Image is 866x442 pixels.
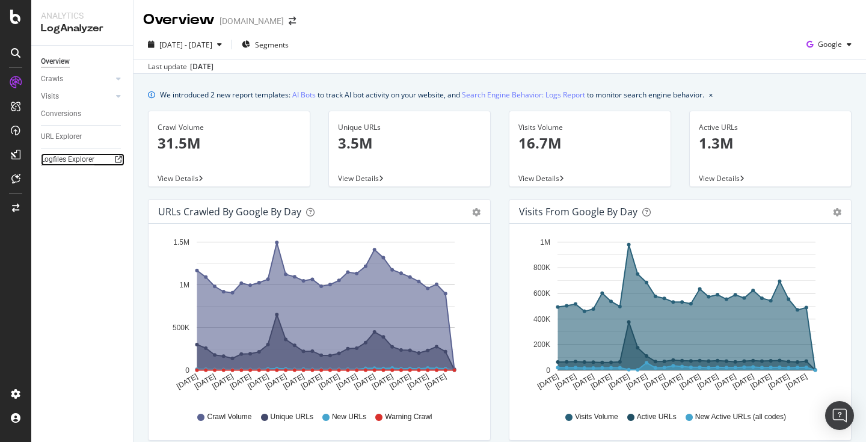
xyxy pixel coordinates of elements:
[575,412,618,422] span: Visits Volume
[678,372,702,391] text: [DATE]
[160,88,704,101] div: We introduced 2 new report templates: to track AI bot activity on your website, and to monitor se...
[159,40,212,50] span: [DATE] - [DATE]
[731,372,755,391] text: [DATE]
[699,122,842,133] div: Active URLs
[158,133,301,153] p: 31.5M
[518,173,559,183] span: View Details
[41,55,70,68] div: Overview
[696,372,720,391] text: [DATE]
[41,130,124,143] a: URL Explorer
[338,122,481,133] div: Unique URLs
[370,372,395,391] text: [DATE]
[546,366,550,375] text: 0
[818,39,842,49] span: Google
[749,372,773,391] text: [DATE]
[220,15,284,27] div: [DOMAIN_NAME]
[332,412,366,422] span: New URLs
[589,372,613,391] text: [DATE]
[802,35,856,54] button: Google
[637,412,677,422] span: Active URLs
[353,372,377,391] text: [DATE]
[207,412,251,422] span: Crawl Volume
[41,90,112,103] a: Visits
[338,173,379,183] span: View Details
[424,372,448,391] text: [DATE]
[318,372,342,391] text: [DATE]
[190,61,213,72] div: [DATE]
[148,61,213,72] div: Last update
[41,55,124,68] a: Overview
[175,372,199,391] text: [DATE]
[767,372,791,391] text: [DATE]
[281,372,306,391] text: [DATE]
[571,372,595,391] text: [DATE]
[237,35,293,54] button: Segments
[289,17,296,25] div: arrow-right-arrow-left
[158,206,301,218] div: URLs Crawled by Google by day
[462,88,585,101] a: Search Engine Behavior: Logs Report
[825,401,854,430] div: Open Intercom Messenger
[41,90,59,103] div: Visits
[472,208,481,216] div: gear
[292,88,316,101] a: AI Bots
[41,73,112,85] a: Crawls
[536,372,560,391] text: [DATE]
[173,324,189,332] text: 500K
[41,153,94,166] div: Logfiles Explorer
[607,372,631,391] text: [DATE]
[533,289,550,298] text: 600K
[642,372,666,391] text: [DATE]
[41,73,63,85] div: Crawls
[706,86,716,103] button: close banner
[833,208,841,216] div: gear
[518,133,662,153] p: 16.7M
[210,372,235,391] text: [DATE]
[660,372,684,391] text: [DATE]
[41,130,82,143] div: URL Explorer
[519,206,637,218] div: Visits from Google by day
[41,108,81,120] div: Conversions
[41,153,124,166] a: Logfiles Explorer
[246,372,270,391] text: [DATE]
[714,372,738,391] text: [DATE]
[785,372,809,391] text: [DATE]
[533,315,550,324] text: 400K
[148,88,852,101] div: info banner
[158,173,198,183] span: View Details
[533,340,550,349] text: 200K
[533,264,550,272] text: 800K
[229,372,253,391] text: [DATE]
[143,10,215,30] div: Overview
[264,372,288,391] text: [DATE]
[335,372,359,391] text: [DATE]
[271,412,313,422] span: Unique URLs
[388,372,413,391] text: [DATE]
[158,233,481,401] svg: A chart.
[519,233,841,401] svg: A chart.
[41,10,123,22] div: Analytics
[185,366,189,375] text: 0
[699,133,842,153] p: 1.3M
[179,281,189,289] text: 1M
[406,372,430,391] text: [DATE]
[540,238,550,247] text: 1M
[255,40,289,50] span: Segments
[695,412,786,422] span: New Active URLs (all codes)
[41,108,124,120] a: Conversions
[338,133,481,153] p: 3.5M
[193,372,217,391] text: [DATE]
[41,22,123,35] div: LogAnalyzer
[299,372,324,391] text: [DATE]
[158,122,301,133] div: Crawl Volume
[385,412,432,422] span: Warning Crawl
[143,35,227,54] button: [DATE] - [DATE]
[518,122,662,133] div: Visits Volume
[625,372,649,391] text: [DATE]
[699,173,740,183] span: View Details
[554,372,578,391] text: [DATE]
[173,238,189,247] text: 1.5M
